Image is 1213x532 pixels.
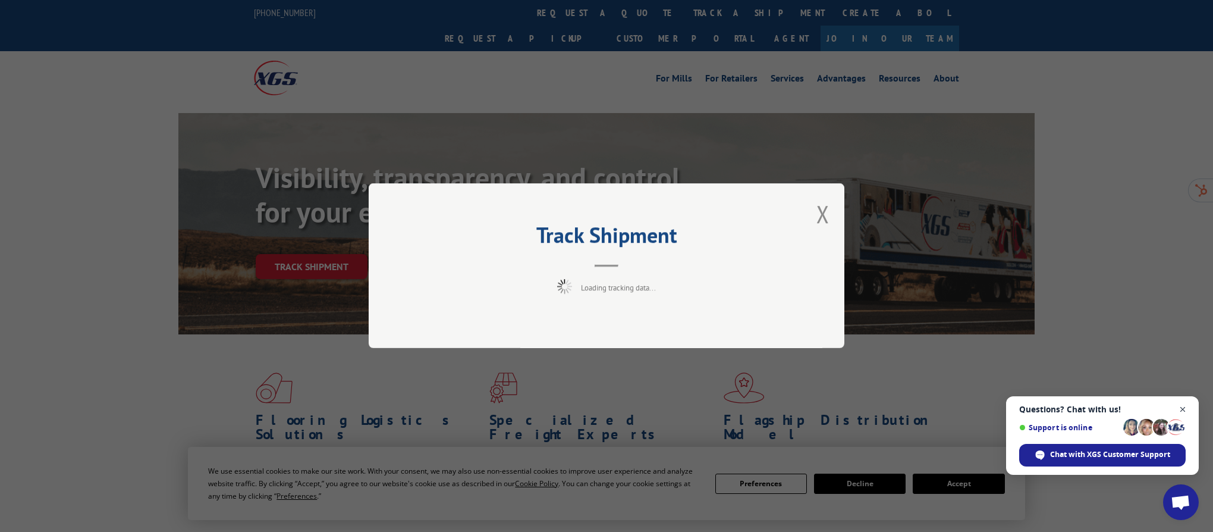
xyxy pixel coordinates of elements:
span: Chat with XGS Customer Support [1019,444,1186,467]
h2: Track Shipment [428,227,785,249]
img: xgs-loading [557,280,572,295]
span: Questions? Chat with us! [1019,405,1186,414]
span: Loading tracking data... [581,283,656,293]
a: Open chat [1163,484,1199,520]
span: Support is online [1019,423,1119,432]
span: Chat with XGS Customer Support [1050,449,1170,460]
button: Close modal [816,198,829,230]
